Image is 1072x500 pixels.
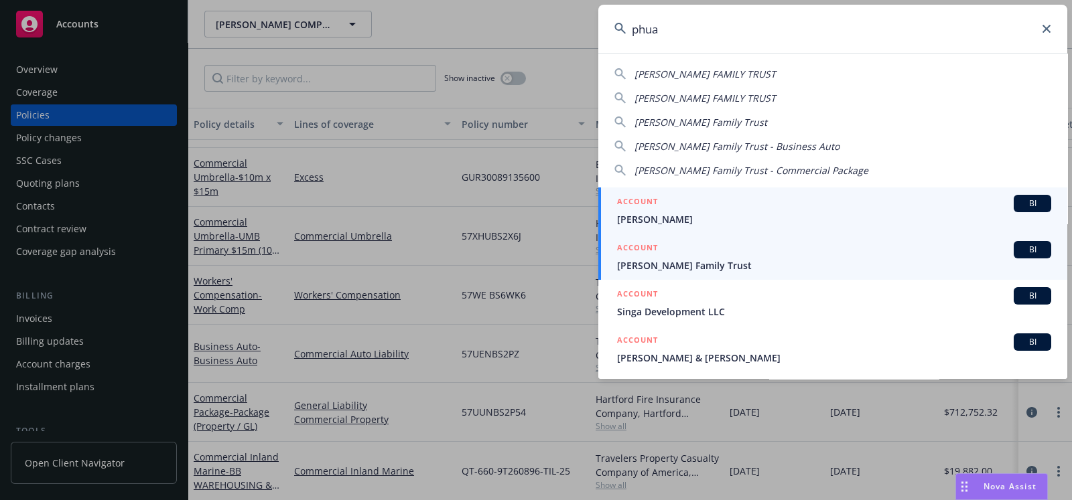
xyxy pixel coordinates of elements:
h5: ACCOUNT [617,195,658,211]
a: ACCOUNTBI[PERSON_NAME] Family Trust [598,234,1067,280]
span: [PERSON_NAME] Family Trust [634,116,767,129]
a: ACCOUNTBI[PERSON_NAME] [598,187,1067,234]
span: [PERSON_NAME] & [PERSON_NAME] [617,351,1051,365]
span: BI [1019,290,1046,302]
span: [PERSON_NAME] [617,212,1051,226]
span: [PERSON_NAME] Family Trust [617,258,1051,272]
span: Singa Development LLC [617,305,1051,319]
h5: ACCOUNT [617,333,658,349]
span: BI [1019,197,1046,210]
span: [PERSON_NAME] FAMILY TRUST [634,68,776,80]
div: Drag to move [956,474,973,499]
input: Search... [598,5,1067,53]
span: Nova Assist [984,481,1036,492]
button: Nova Assist [955,473,1048,500]
a: ACCOUNTBI[PERSON_NAME] & [PERSON_NAME] [598,326,1067,372]
span: [PERSON_NAME] FAMILY TRUST [634,92,776,104]
span: [PERSON_NAME] Family Trust - Business Auto [634,140,840,153]
h5: ACCOUNT [617,287,658,303]
h5: ACCOUNT [617,241,658,257]
span: [PERSON_NAME] Family Trust - Commercial Package [634,164,868,177]
span: BI [1019,336,1046,348]
span: BI [1019,244,1046,256]
a: ACCOUNTBISinga Development LLC [598,280,1067,326]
